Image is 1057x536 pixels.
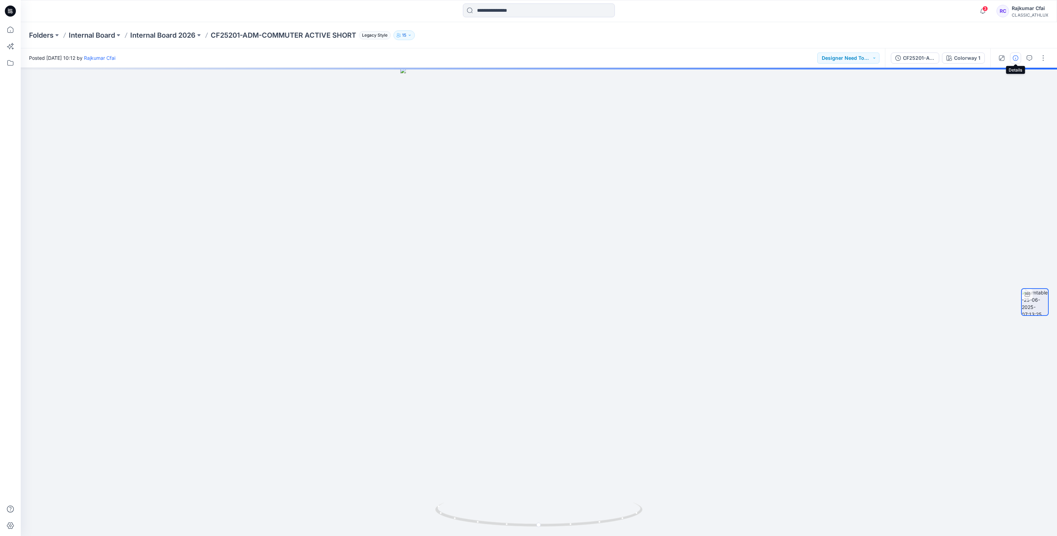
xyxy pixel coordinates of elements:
p: 15 [402,31,406,39]
button: 15 [393,30,415,40]
p: CF25201-ADM-COMMUTER ACTIVE SHORT [211,30,356,40]
a: Internal Board [69,30,115,40]
button: CF25201-ADM-COMMUTER ACTIVE SHORT [891,53,939,64]
button: Colorway 1 [942,53,985,64]
button: Details [1010,53,1021,64]
span: Posted [DATE] 10:12 by [29,54,115,62]
div: RC [997,5,1009,17]
a: Folders [29,30,54,40]
a: Internal Board 2026 [130,30,196,40]
div: Colorway 1 [954,54,980,62]
div: CLASSIC_ATHLUX [1012,12,1048,18]
a: Rajkumar Cfai [84,55,115,61]
div: CF25201-ADM-COMMUTER ACTIVE SHORT [903,54,935,62]
button: Legacy Style [356,30,391,40]
span: 3 [982,6,988,11]
span: Legacy Style [359,31,391,39]
div: Rajkumar Cfai [1012,4,1048,12]
img: turntable-25-06-2025-07:13:25 [1022,289,1048,315]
